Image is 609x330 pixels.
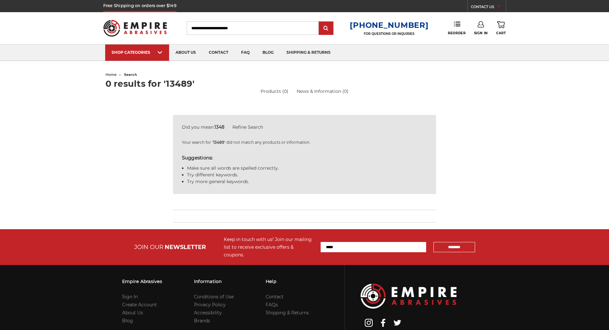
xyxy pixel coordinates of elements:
div: Keep in touch with us! Join our mailing list to receive exclusive offers & coupons. [224,236,314,259]
strong: 13489 [213,140,224,145]
a: Create Account [122,302,157,308]
li: Try more general keywords. [187,178,427,185]
strong: 1348 [215,124,224,130]
a: blog [256,44,280,61]
a: Shipping & Returns [266,310,309,316]
a: News & Information (0) [297,88,348,95]
span: Cart [496,31,506,35]
span: Reorder [448,31,465,35]
span: NEWSLETTER [165,244,206,251]
li: Make sure all words are spelled correctly. [187,165,427,172]
div: SHOP CATEGORIES [112,50,163,55]
h3: Information [194,275,234,288]
li: Try different keywords. [187,172,427,178]
a: Cart [496,21,506,35]
img: Empire Abrasives Logo Image [361,284,457,308]
span: search [124,72,137,77]
h1: 0 results for '13489' [105,79,504,88]
a: Brands [194,318,210,324]
a: faq [235,44,256,61]
h3: Empire Abrasives [122,275,162,288]
a: Sign In [122,294,138,300]
img: Empire Abrasives [103,16,167,41]
h5: Suggestions: [182,154,427,162]
span: Sign In [474,31,488,35]
a: Conditions of Use [194,294,234,300]
a: Privacy Policy [194,302,226,308]
span: JOIN OUR [134,244,163,251]
a: Reorder [448,21,465,35]
p: FOR QUESTIONS OR INQUIRIES [350,32,428,36]
h3: Help [266,275,309,288]
a: Products (0) [261,88,288,95]
a: home [105,72,117,77]
a: contact [202,44,235,61]
a: shipping & returns [280,44,337,61]
a: About Us [122,310,143,316]
a: [PHONE_NUMBER] [350,20,428,30]
div: Did you mean: [182,124,427,131]
a: FAQs [266,302,278,308]
a: Contact [266,294,284,300]
a: Accessibility [194,310,222,316]
p: Your search for " " did not match any products or information. [182,140,427,145]
a: about us [169,44,202,61]
a: CONTACT US [471,3,506,12]
input: Submit [320,22,332,35]
a: Blog [122,318,133,324]
a: Refine Search [232,124,263,130]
